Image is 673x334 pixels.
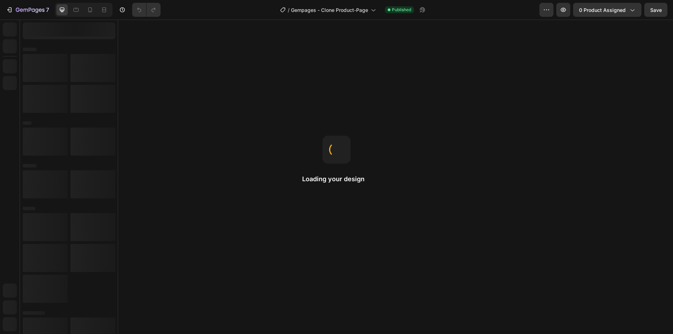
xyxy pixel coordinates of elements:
button: Save [644,3,667,17]
h2: Loading your design [302,175,371,183]
button: 0 product assigned [573,3,641,17]
span: Save [650,7,662,13]
div: Undo/Redo [132,3,161,17]
span: Gempages - Clone Product-Page [291,6,368,14]
span: Published [392,7,411,13]
span: / [288,6,290,14]
button: 7 [3,3,52,17]
span: 0 product assigned [579,6,626,14]
p: 7 [46,6,49,14]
